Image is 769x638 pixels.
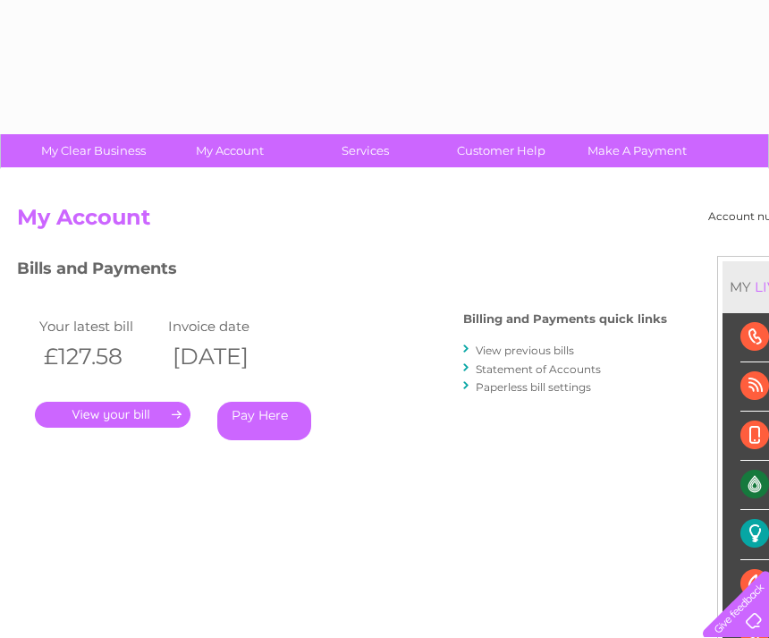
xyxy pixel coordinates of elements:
a: Make A Payment [563,134,711,167]
td: Your latest bill [35,314,164,338]
a: . [35,402,190,428]
td: Invoice date [164,314,292,338]
h3: Bills and Payments [17,256,667,287]
a: Customer Help [427,134,575,167]
h4: Billing and Payments quick links [463,312,667,326]
a: My Clear Business [20,134,167,167]
a: My Account [156,134,303,167]
th: £127.58 [35,338,164,375]
a: Paperless bill settings [476,380,591,394]
a: Services [292,134,439,167]
a: Pay Here [217,402,311,440]
a: Statement of Accounts [476,362,601,376]
th: [DATE] [164,338,292,375]
a: View previous bills [476,344,574,357]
